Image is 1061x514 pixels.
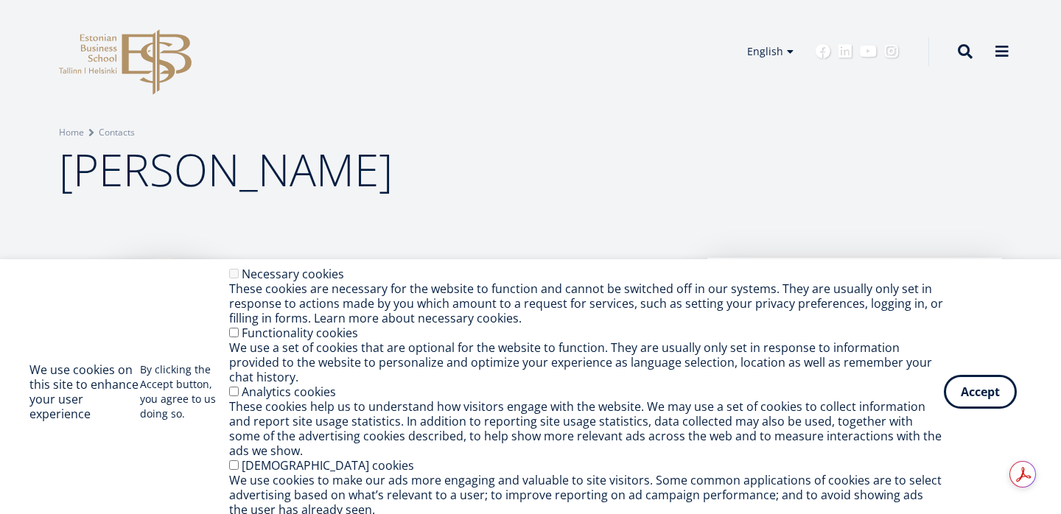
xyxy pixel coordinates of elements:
[99,125,135,140] a: Contacts
[242,325,358,341] label: Functionality cookies
[59,125,84,140] a: Home
[860,44,877,59] a: Youtube
[29,362,140,421] h2: We use cookies on this site to enhance your user experience
[838,44,852,59] a: Linkedin
[242,266,344,282] label: Necessary cookies
[884,44,899,59] a: Instagram
[242,457,414,473] label: [DEMOGRAPHIC_DATA] cookies
[229,399,944,458] div: These cookies help us to understand how visitors engage with the website. We may use a set of coo...
[229,281,944,325] div: These cookies are necessary for the website to function and cannot be switched off in our systems...
[242,384,336,400] label: Analytics cookies
[816,44,830,59] a: Facebook
[944,375,1017,409] button: Accept
[229,340,944,384] div: We use a set of cookies that are optional for the website to function. They are usually only set ...
[59,258,273,471] img: a
[140,362,230,421] p: By clicking the Accept button, you agree to us doing so.
[59,139,393,200] span: [PERSON_NAME]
